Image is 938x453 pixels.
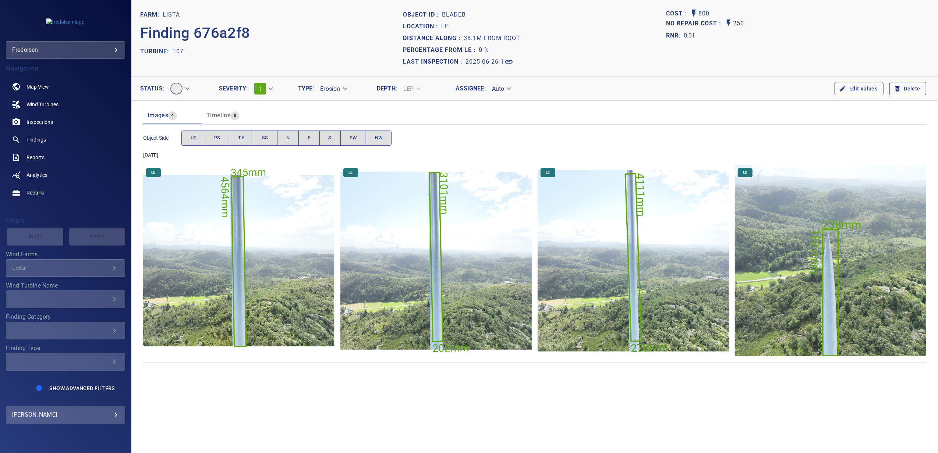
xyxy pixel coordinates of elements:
[733,19,744,29] p: 250
[329,134,332,142] span: S
[403,22,442,31] p: Location :
[253,131,277,146] button: SS
[6,41,125,59] div: fredolsen
[6,283,125,289] label: Wind Turbine Name
[164,80,194,97] div: -
[690,9,698,18] svg: Auto Cost
[366,131,392,146] button: NW
[735,165,926,356] img: Lista/T07/2025-06-26-1/2025-06-27-1/image20wp22.jpg
[666,30,695,42] span: The ratio of the additional incurred cost of repair in 1 year and the cost of repairing today. Fi...
[319,131,341,146] button: S
[377,86,397,92] label: Depth :
[403,34,464,43] p: Distance along :
[698,9,709,19] p: 800
[6,345,125,351] label: Finding Type
[375,134,383,142] span: NW
[258,85,262,92] span: 1
[724,19,733,28] svg: Auto No Repair Cost
[340,131,366,146] button: SW
[442,22,449,31] p: LE
[26,101,59,108] span: Wind Turbines
[26,83,49,90] span: Map View
[181,131,392,146] div: objectSide
[6,252,125,257] label: Wind Farms
[889,82,926,96] button: Delete
[171,85,182,92] span: -
[684,31,695,40] p: 0.31
[140,10,163,19] p: FARM:
[314,82,352,95] div: Erosion
[308,134,310,142] span: E
[277,131,299,146] button: N
[46,18,85,26] img: fredolsen-logo
[666,9,690,19] span: The base labour and equipment costs to repair the finding. Does not include the loss of productio...
[6,65,125,72] h4: Navigation
[403,57,466,66] p: Last Inspection :
[666,31,684,40] h1: RNR:
[163,10,180,19] p: Lista
[147,170,160,175] span: LE
[479,46,489,54] p: 0 %
[442,10,466,19] p: bladeB
[6,290,125,308] div: Wind Turbine Name
[219,86,248,92] label: Severity :
[214,134,220,142] span: PS
[6,322,125,339] div: Finding Category
[541,170,554,175] span: LE
[26,154,45,161] span: Reports
[666,10,690,17] h1: Cost :
[143,134,181,142] span: Object Side
[6,217,125,224] h4: Filters
[6,131,125,149] a: findings noActive
[6,166,125,184] a: analytics noActive
[403,46,479,54] p: Percentage from LE :
[835,82,883,96] button: Edit Values
[403,10,442,19] p: Object ID :
[456,86,486,92] label: Assignee :
[26,136,46,143] span: Findings
[6,184,125,201] a: repairs noActive
[666,20,724,27] h1: No Repair Cost :
[26,118,53,126] span: Inspections
[12,44,119,56] div: fredolsen
[340,165,532,356] img: Lista/T07/2025-06-26-1/2025-06-27-1/image18wp20.jpg
[298,86,315,92] label: Type :
[191,134,196,142] span: LE
[148,112,168,119] span: Images
[168,111,177,120] span: 4
[6,314,125,320] label: Finding Category
[26,171,47,179] span: Analytics
[140,86,164,92] label: Status :
[26,189,44,196] span: Repairs
[45,382,119,394] button: Show Advanced Filters
[6,96,125,113] a: windturbines noActive
[140,47,172,56] p: TURBINE:
[6,353,125,371] div: Finding Type
[206,112,231,119] span: Timeline
[12,264,110,271] div: Lista
[464,34,521,43] p: 38.1m from root
[6,113,125,131] a: inspections noActive
[666,19,724,29] span: Projected additional costs incurred by waiting 1 year to repair. This is a function of possible i...
[466,57,505,66] p: 2025-06-26-1
[350,134,357,142] span: SW
[231,111,239,120] span: 8
[6,149,125,166] a: reports noActive
[49,385,114,391] span: Show Advanced Filters
[238,134,244,142] span: TE
[286,134,290,142] span: N
[248,80,278,97] div: 1
[6,259,125,277] div: Wind Farms
[344,170,357,175] span: LE
[143,165,335,356] img: Lista/T07/2025-06-26-1/2025-06-27-1/image17wp19.jpg
[6,78,125,96] a: map noActive
[205,131,230,146] button: PS
[298,131,319,146] button: E
[262,134,268,142] span: SS
[181,131,205,146] button: LE
[397,82,425,95] div: LEP
[229,131,253,146] button: TE
[172,47,184,56] p: T07
[140,22,250,44] p: Finding 676a2f8
[12,409,119,421] div: [PERSON_NAME]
